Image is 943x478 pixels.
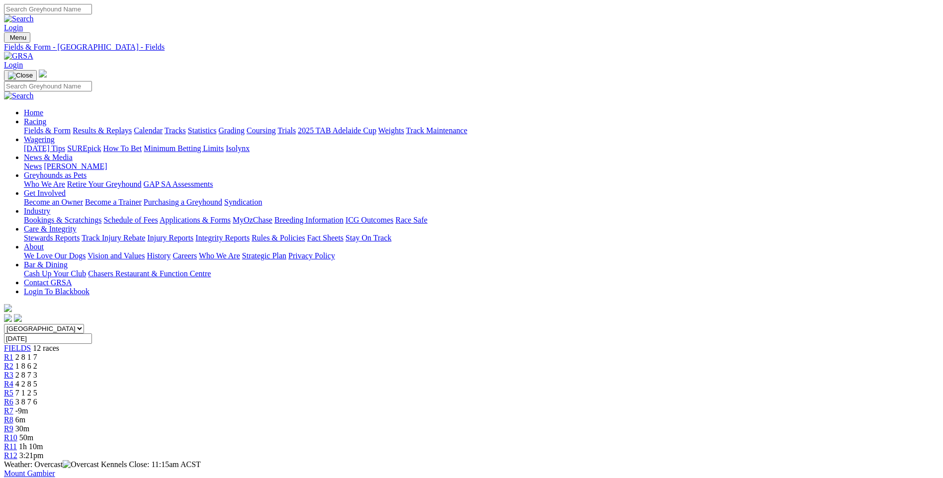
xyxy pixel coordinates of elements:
a: Retire Your Greyhound [67,180,142,188]
button: Toggle navigation [4,32,30,43]
img: facebook.svg [4,314,12,322]
a: Grading [219,126,245,135]
img: Close [8,72,33,80]
a: Fields & Form - [GEOGRAPHIC_DATA] - Fields [4,43,939,52]
a: Contact GRSA [24,278,72,287]
div: Care & Integrity [24,234,939,242]
span: Weather: Overcast [4,460,101,469]
span: 4 2 8 5 [15,380,37,388]
a: SUREpick [67,144,101,153]
a: R4 [4,380,13,388]
a: History [147,251,171,260]
a: Race Safe [395,216,427,224]
a: R8 [4,415,13,424]
a: Login [4,61,23,69]
span: 3 8 7 6 [15,398,37,406]
a: Rules & Policies [252,234,305,242]
span: FIELDS [4,344,31,352]
img: Overcast [63,460,99,469]
a: Home [24,108,43,117]
a: Become an Owner [24,198,83,206]
a: R10 [4,433,17,442]
input: Search [4,4,92,14]
a: Minimum Betting Limits [144,144,224,153]
a: Stay On Track [345,234,391,242]
a: Integrity Reports [195,234,250,242]
a: Injury Reports [147,234,193,242]
a: R12 [4,451,17,460]
div: Racing [24,126,939,135]
a: R7 [4,406,13,415]
span: 6m [15,415,25,424]
a: Bookings & Scratchings [24,216,101,224]
a: Mount Gambier [4,469,55,478]
a: Syndication [224,198,262,206]
a: Careers [172,251,197,260]
span: Menu [10,34,26,41]
a: Fields & Form [24,126,71,135]
img: logo-grsa-white.png [39,70,47,78]
a: 2025 TAB Adelaide Cup [298,126,376,135]
a: News & Media [24,153,73,161]
a: Trials [277,126,296,135]
a: Strategic Plan [242,251,286,260]
a: We Love Our Dogs [24,251,86,260]
a: R5 [4,389,13,397]
a: Stewards Reports [24,234,80,242]
a: Statistics [188,126,217,135]
a: Wagering [24,135,55,144]
img: Search [4,14,34,23]
a: R11 [4,442,17,451]
input: Search [4,81,92,91]
a: [PERSON_NAME] [44,162,107,170]
div: Wagering [24,144,939,153]
a: Weights [378,126,404,135]
div: Industry [24,216,939,225]
a: Care & Integrity [24,225,77,233]
a: Bar & Dining [24,260,68,269]
a: Track Maintenance [406,126,467,135]
a: Applications & Forms [160,216,231,224]
a: How To Bet [103,144,142,153]
a: Vision and Values [87,251,145,260]
a: ICG Outcomes [345,216,393,224]
span: R3 [4,371,13,379]
a: R9 [4,424,13,433]
div: News & Media [24,162,939,171]
span: 7 1 2 5 [15,389,37,397]
span: 3:21pm [19,451,44,460]
div: About [24,251,939,260]
a: Racing [24,117,46,126]
a: News [24,162,42,170]
input: Select date [4,333,92,344]
span: Kennels Close: 11:15am ACST [101,460,201,469]
a: Isolynx [226,144,250,153]
a: [DATE] Tips [24,144,65,153]
a: Login To Blackbook [24,287,89,296]
a: Calendar [134,126,163,135]
a: Get Involved [24,189,66,197]
a: Breeding Information [274,216,343,224]
span: 30m [15,424,29,433]
a: About [24,242,44,251]
a: Coursing [247,126,276,135]
a: Become a Trainer [85,198,142,206]
a: Track Injury Rebate [82,234,145,242]
a: R2 [4,362,13,370]
a: R6 [4,398,13,406]
div: Greyhounds as Pets [24,180,939,189]
button: Toggle navigation [4,70,37,81]
span: 12 races [33,344,59,352]
a: R1 [4,353,13,361]
span: 2 8 7 3 [15,371,37,379]
a: Tracks [165,126,186,135]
